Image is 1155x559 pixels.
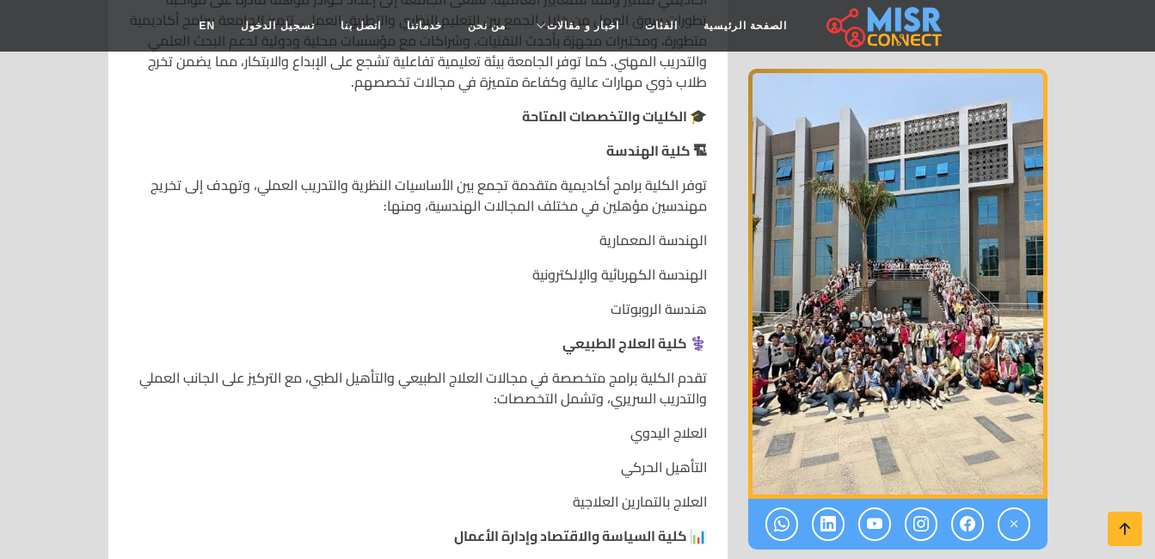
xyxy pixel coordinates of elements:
[129,422,707,443] p: العلاج اليدوي
[519,9,632,42] a: اخبار و مقالات
[826,4,942,47] img: main.misr_connect
[328,9,394,42] a: اتصل بنا
[129,230,707,250] p: الهندسة المعمارية
[228,9,327,42] a: تسجيل الدخول
[562,330,707,356] strong: ⚕️ كلية العلاج الطبيعي
[454,523,707,549] strong: 📊 كلية السياسة والاقتصاد وإدارة الأعمال
[394,9,455,42] a: خدماتنا
[606,138,707,163] strong: 🏗 كلية الهندسة
[129,298,707,319] p: هندسة الروبوتات
[632,9,691,42] a: الفئات
[547,18,619,34] span: اخبار و مقالات
[455,9,519,42] a: من نحن
[129,491,707,512] p: العلاج بالتمارين العلاجية
[129,175,707,216] p: توفر الكلية برامج أكاديمية متقدمة تجمع بين الأساسيات النظرية والتدريب العملي، وتهدف إلى تخريج مهن...
[187,9,229,42] a: EN
[522,103,707,129] strong: 🎓 الكليات والتخصصات المتاحة
[129,264,707,285] p: الهندسة الكهربائية والإلكترونية
[129,457,707,477] p: التأهيل الحركي
[748,69,1047,499] div: 1 / 1
[691,9,800,42] a: الصفحة الرئيسية
[129,367,707,408] p: تقدم الكلية برامج متخصصة في مجالات العلاج الطبيعي والتأهيل الطبي، مع التركيز على الجانب العملي وا...
[748,69,1047,499] img: جامعة مايو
